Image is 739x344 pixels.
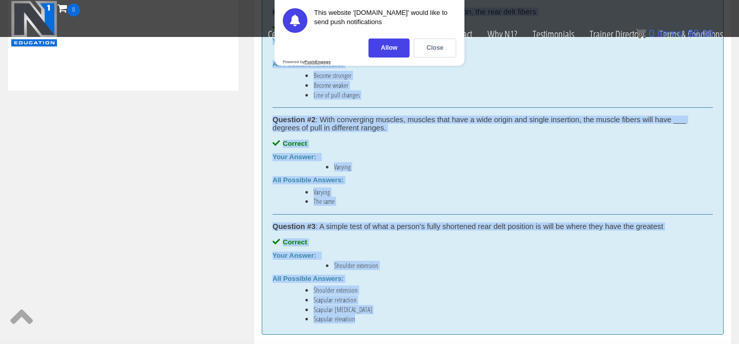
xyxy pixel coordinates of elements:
[582,16,652,52] a: Trainer Directory
[273,140,713,148] div: Correct
[314,8,456,33] div: This website '[DOMAIN_NAME]' would like to send push notifications
[652,16,731,52] a: Terms & Conditions
[314,197,692,205] li: The same
[368,39,410,58] div: Allow
[314,188,692,196] li: Varying
[304,60,330,64] strong: PushEngage
[67,4,80,16] span: 0
[688,28,693,39] span: $
[636,28,646,39] img: icon11.png
[273,116,316,124] strong: Question #2
[480,16,525,52] a: Why N1?
[260,16,291,52] a: Certs
[283,60,331,64] div: Powered by
[414,39,456,58] div: Close
[273,252,316,259] b: Your Answer:
[525,16,582,52] a: Testimonials
[273,222,713,231] div: : A simple test of what a person's fully shortened rear delt position is will be where they have ...
[334,261,692,270] li: Shoulder extension
[273,275,344,282] b: All Possible Answers:
[636,28,713,39] a: 0 items: $0.00
[273,222,316,231] strong: Question #3
[334,163,692,171] li: Varying
[688,28,713,39] bdi: 0.00
[273,60,344,68] b: All Possible Answers:
[273,153,316,161] b: Your Answer:
[273,116,713,132] div: : With converging muscles, muscles that have a wide origin and single insertion, the muscle fiber...
[314,71,692,80] li: Become stronger
[649,28,654,39] span: 0
[314,315,692,323] li: Scapular elevation
[314,91,692,99] li: Line of pull changes
[314,305,692,314] li: Scapular [MEDICAL_DATA]
[273,238,713,246] div: Correct
[314,286,692,294] li: Shoulder extension
[314,81,692,89] li: Become weaker
[314,296,692,304] li: Scapular retraction
[57,1,80,15] a: 0
[657,28,685,39] span: items:
[273,176,344,184] b: All Possible Answers:
[11,1,57,47] img: n1-education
